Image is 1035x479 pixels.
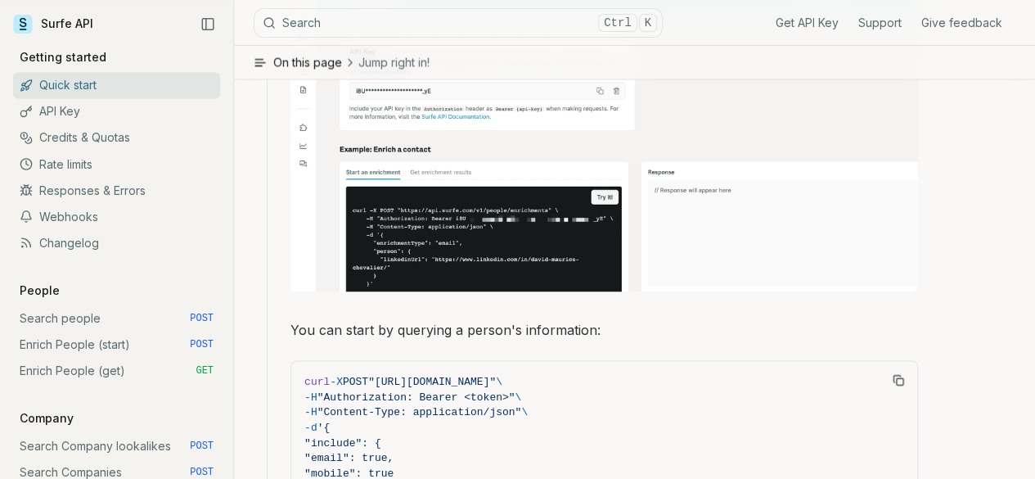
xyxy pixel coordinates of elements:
a: Responses & Errors [13,177,220,203]
a: API Key [13,98,220,124]
a: Search people POST [13,305,220,331]
span: -d [304,421,317,433]
span: \ [496,375,502,387]
span: "[URL][DOMAIN_NAME]" [368,375,496,387]
span: curl [304,375,330,387]
span: \ [521,405,528,418]
a: Get API Key [776,15,839,31]
span: "email": true, [304,451,394,463]
a: Support [858,15,902,31]
span: POST [190,311,214,324]
span: "mobile": true [304,467,394,479]
a: Quick start [13,72,220,98]
span: "include": { [304,436,381,449]
span: GET [196,364,214,377]
p: Getting started [13,49,113,66]
span: -H [304,391,317,403]
button: On this pageJump right in! [234,46,1035,79]
p: You can start by querying a person's information: [290,318,918,341]
button: Copy Text [886,368,911,392]
a: Enrich People (get) GET [13,357,220,383]
span: POST [343,375,368,387]
a: Changelog [13,229,220,255]
a: Give feedback [921,15,1002,31]
span: -H [304,405,317,418]
span: "Content-Type: application/json" [317,405,522,418]
button: SearchCtrlK [254,8,663,38]
span: POST [190,439,214,452]
p: People [13,282,66,298]
span: "Authorization: Bearer <token>" [317,391,515,403]
span: '{ [317,421,331,433]
kbd: Ctrl [598,14,637,32]
a: Rate limits [13,151,220,177]
kbd: K [639,14,657,32]
a: Webhooks [13,203,220,229]
a: Enrich People (start) POST [13,331,220,357]
a: Surfe API [13,11,93,36]
a: Search Company lookalikes POST [13,432,220,459]
a: Credits & Quotas [13,124,220,151]
button: Collapse Sidebar [196,11,220,36]
span: -X [330,375,343,387]
span: Jump right in! [358,54,430,70]
span: POST [190,337,214,350]
p: Company [13,409,80,426]
span: \ [515,391,521,403]
span: POST [190,465,214,478]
